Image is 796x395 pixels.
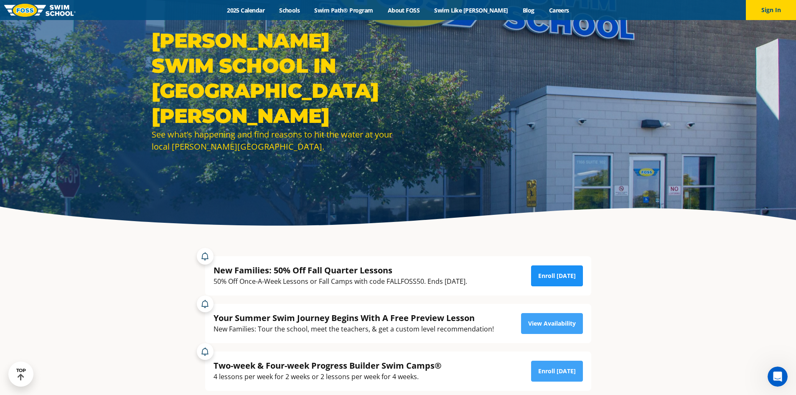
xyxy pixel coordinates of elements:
a: About FOSS [380,6,427,14]
div: New Families: 50% Off Fall Quarter Lessons [214,265,467,276]
div: Your Summer Swim Journey Begins With A Free Preview Lesson [214,312,494,324]
a: Careers [542,6,576,14]
a: Blog [515,6,542,14]
a: Enroll [DATE] [531,361,583,382]
a: Swim Path® Program [307,6,380,14]
div: 4 lessons per week for 2 weeks or 2 lessons per week for 4 weeks. [214,371,442,382]
a: Enroll [DATE] [531,265,583,286]
div: 50% Off Once-A-Week Lessons or Fall Camps with code FALLFOSS50. Ends [DATE]. [214,276,467,287]
div: New Families: Tour the school, meet the teachers, & get a custom level recommendation! [214,324,494,335]
div: Two-week & Four-week Progress Builder Swim Camps® [214,360,442,371]
div: See what’s happening and find reasons to hit the water at your local [PERSON_NAME][GEOGRAPHIC_DATA]. [152,128,394,153]
a: 2025 Calendar [220,6,272,14]
a: View Availability [521,313,583,334]
img: FOSS Swim School Logo [4,4,76,17]
a: Swim Like [PERSON_NAME] [427,6,516,14]
iframe: Intercom live chat [768,367,788,387]
a: Schools [272,6,307,14]
h1: [PERSON_NAME] Swim School in [GEOGRAPHIC_DATA][PERSON_NAME] [152,28,394,128]
div: TOP [16,368,26,381]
